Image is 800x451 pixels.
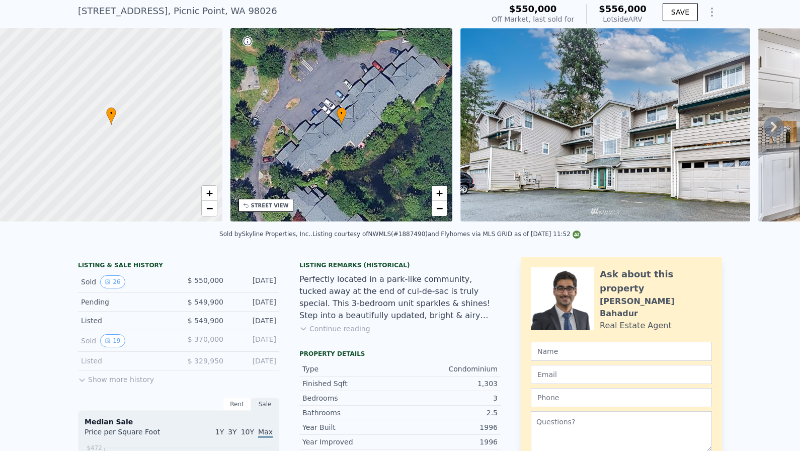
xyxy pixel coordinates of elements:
[299,324,370,334] button: Continue reading
[223,398,251,411] div: Rent
[258,428,273,438] span: Max
[599,4,647,14] span: $556,000
[78,261,279,271] div: LISTING & SALE HISTORY
[460,28,750,221] img: Sale: 127846819 Parcel: 103506646
[600,320,672,332] div: Real Estate Agent
[436,187,443,199] span: +
[219,231,312,238] div: Sold by Skyline Properties, Inc. .
[302,393,400,403] div: Bedrooms
[188,276,223,284] span: $ 550,000
[100,275,125,288] button: View historical data
[302,408,400,418] div: Bathrooms
[188,317,223,325] span: $ 549,900
[106,109,116,118] span: •
[302,364,400,374] div: Type
[81,297,171,307] div: Pending
[202,186,217,201] a: Zoom in
[702,2,722,22] button: Show Options
[188,357,223,365] span: $ 329,950
[251,202,289,209] div: STREET VIEW
[573,231,581,239] img: NWMLS Logo
[302,379,400,389] div: Finished Sqft
[509,4,557,14] span: $550,000
[85,427,179,443] div: Price per Square Foot
[81,275,171,288] div: Sold
[337,107,347,125] div: •
[241,428,254,436] span: 10Y
[85,417,273,427] div: Median Sale
[432,201,447,216] a: Zoom out
[337,109,347,118] span: •
[492,14,574,24] div: Off Market, last sold for
[206,187,212,199] span: +
[251,398,279,411] div: Sale
[231,356,276,366] div: [DATE]
[81,316,171,326] div: Listed
[81,334,171,347] div: Sold
[228,428,236,436] span: 3Y
[531,342,712,361] input: Name
[231,297,276,307] div: [DATE]
[299,350,501,358] div: Property details
[81,356,171,366] div: Listed
[231,316,276,326] div: [DATE]
[663,3,698,21] button: SAVE
[600,295,712,320] div: [PERSON_NAME] Bahadur
[188,335,223,343] span: $ 370,000
[231,334,276,347] div: [DATE]
[231,275,276,288] div: [DATE]
[400,364,498,374] div: Condominium
[302,422,400,432] div: Year Built
[436,202,443,214] span: −
[215,428,224,436] span: 1Y
[206,202,212,214] span: −
[299,273,501,322] div: Perfectly located in a park-like community, tucked away at the end of cul-de-sac is truly special...
[78,4,277,18] div: [STREET_ADDRESS] , Picnic Point , WA 98026
[106,107,116,125] div: •
[531,365,712,384] input: Email
[188,298,223,306] span: $ 549,900
[78,370,154,385] button: Show more history
[599,14,647,24] div: Lotside ARV
[400,393,498,403] div: 3
[299,261,501,269] div: Listing Remarks (Historical)
[202,201,217,216] a: Zoom out
[302,437,400,447] div: Year Improved
[312,231,581,238] div: Listing courtesy of NWMLS (#1887490) and Flyhomes via MLS GRID as of [DATE] 11:52
[400,379,498,389] div: 1,303
[531,388,712,407] input: Phone
[400,437,498,447] div: 1996
[600,267,712,295] div: Ask about this property
[100,334,125,347] button: View historical data
[400,408,498,418] div: 2.5
[432,186,447,201] a: Zoom in
[400,422,498,432] div: 1996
